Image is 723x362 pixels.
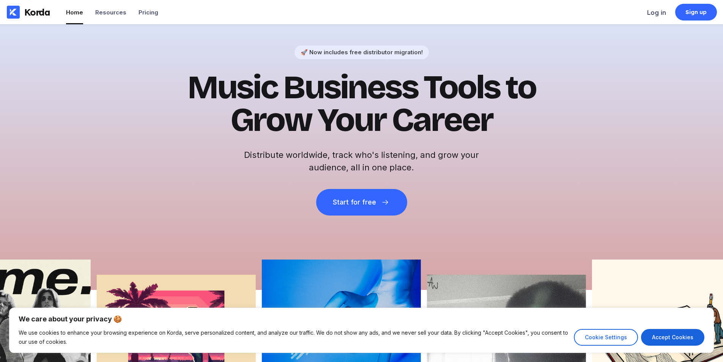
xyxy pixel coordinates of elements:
[24,6,50,18] div: Korda
[19,315,704,324] p: We care about your privacy 🍪
[685,8,707,16] div: Sign up
[139,9,158,16] div: Pricing
[95,9,126,16] div: Resources
[333,198,376,206] div: Start for free
[641,329,704,346] button: Accept Cookies
[647,9,666,16] div: Log in
[316,189,407,216] button: Start for free
[675,4,717,20] a: Sign up
[176,71,548,137] h1: Music Business Tools to Grow Your Career
[19,328,568,346] p: We use cookies to enhance your browsing experience on Korda, serve personalized content, and anal...
[574,329,638,346] button: Cookie Settings
[66,9,83,16] div: Home
[301,49,423,56] div: 🚀 Now includes free distributor migration!
[240,149,483,174] h2: Distribute worldwide, track who's listening, and grow your audience, all in one place.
